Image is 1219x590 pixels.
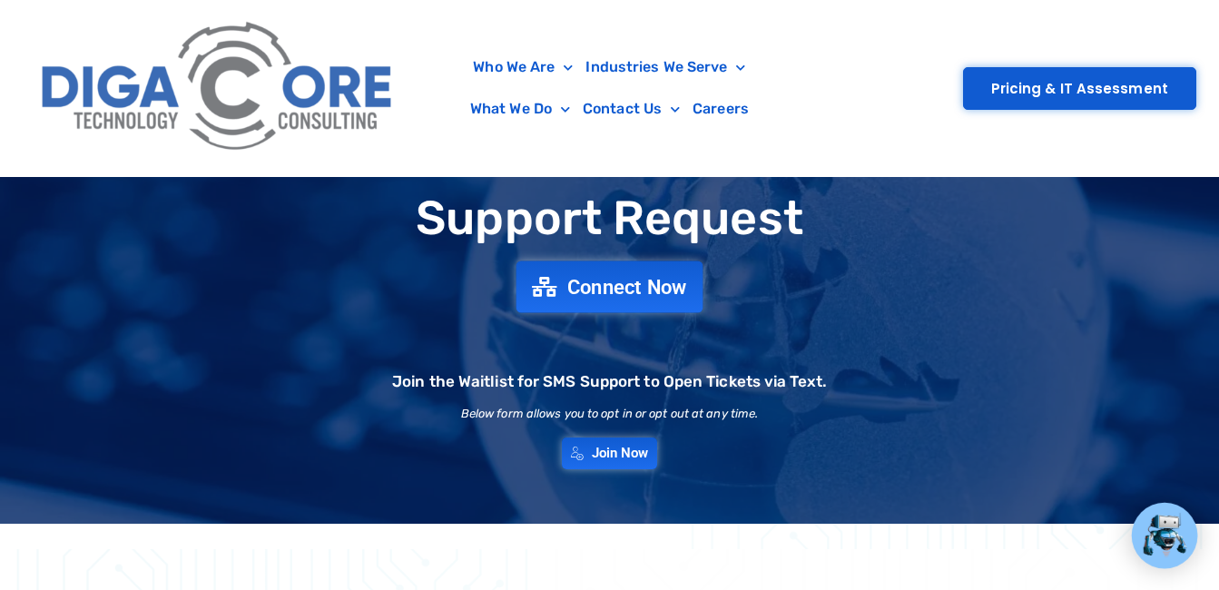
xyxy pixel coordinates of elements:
[562,438,658,469] a: Join Now
[686,88,755,130] a: Careers
[991,82,1168,95] span: Pricing & IT Assessment
[592,447,649,460] span: Join Now
[392,374,827,389] h2: Join the Waitlist for SMS Support to Open Tickets via Text.
[464,88,576,130] a: What We Do
[467,46,579,88] a: Who We Are
[567,277,687,297] span: Connect Now
[32,9,405,167] img: Digacore Logo
[963,67,1196,110] a: Pricing & IT Assessment
[576,88,686,130] a: Contact Us
[9,192,1210,244] h1: Support Request
[461,408,759,419] h2: Below form allows you to opt in or opt out at any time.
[516,261,703,312] a: Connect Now
[579,46,752,88] a: Industries We Serve
[414,46,805,130] nav: Menu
